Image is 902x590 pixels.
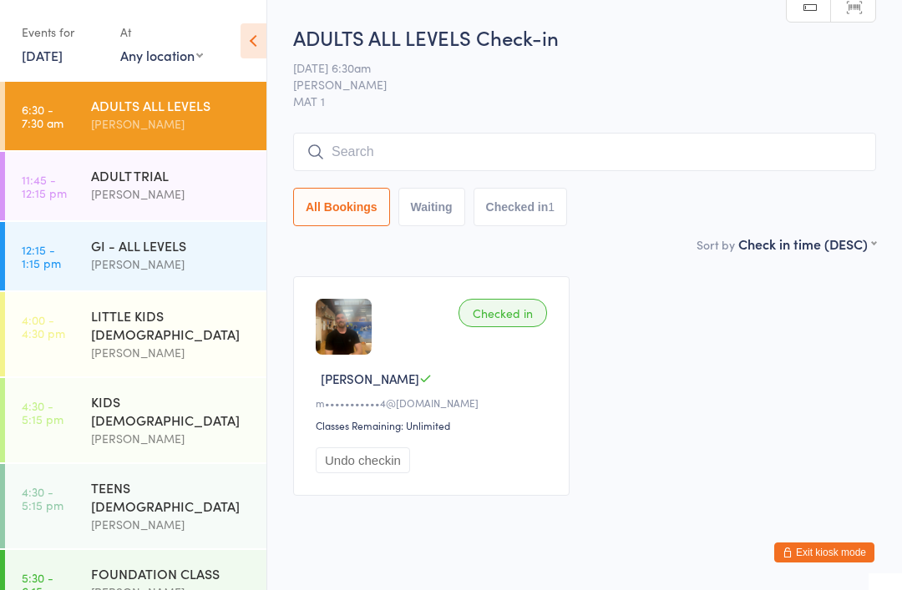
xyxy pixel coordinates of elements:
[5,464,266,548] a: 4:30 -5:15 pmTEENS [DEMOGRAPHIC_DATA][PERSON_NAME]
[91,255,252,274] div: [PERSON_NAME]
[22,173,67,199] time: 11:45 - 12:15 pm
[22,243,61,270] time: 12:15 - 1:15 pm
[22,46,63,64] a: [DATE]
[738,234,876,253] div: Check in time (DESC)
[293,188,390,226] button: All Bookings
[316,396,552,410] div: m•••••••••••4@[DOMAIN_NAME]
[22,485,63,512] time: 4:30 - 5:15 pm
[293,76,850,93] span: [PERSON_NAME]
[293,59,850,76] span: [DATE] 6:30am
[91,343,252,362] div: [PERSON_NAME]
[316,299,372,355] img: image1699952979.png
[548,200,555,214] div: 1
[22,399,63,426] time: 4:30 - 5:15 pm
[316,447,410,473] button: Undo checkin
[459,299,547,327] div: Checked in
[91,114,252,134] div: [PERSON_NAME]
[316,418,552,432] div: Classes Remaining: Unlimited
[5,152,266,220] a: 11:45 -12:15 pmADULT TRIAL[PERSON_NAME]
[5,222,266,290] a: 12:15 -1:15 pmGI - ALL LEVELS[PERSON_NAME]
[5,292,266,376] a: 4:00 -4:30 pmLITTLE KIDS [DEMOGRAPHIC_DATA][PERSON_NAME]
[91,166,252,184] div: ADULT TRIAL
[91,184,252,204] div: [PERSON_NAME]
[398,188,465,226] button: Waiting
[293,23,876,51] h2: ADULTS ALL LEVELS Check-in
[474,188,568,226] button: Checked in1
[120,18,203,46] div: At
[91,96,252,114] div: ADULTS ALL LEVELS
[293,93,876,109] span: MAT 1
[91,564,252,582] div: FOUNDATION CLASS
[91,429,252,448] div: [PERSON_NAME]
[22,103,63,129] time: 6:30 - 7:30 am
[22,313,65,340] time: 4:00 - 4:30 pm
[697,236,735,253] label: Sort by
[5,82,266,150] a: 6:30 -7:30 amADULTS ALL LEVELS[PERSON_NAME]
[5,378,266,462] a: 4:30 -5:15 pmKIDS [DEMOGRAPHIC_DATA][PERSON_NAME]
[91,306,252,343] div: LITTLE KIDS [DEMOGRAPHIC_DATA]
[321,370,419,387] span: [PERSON_NAME]
[774,542,874,562] button: Exit kiosk mode
[91,515,252,534] div: [PERSON_NAME]
[120,46,203,64] div: Any location
[293,133,876,171] input: Search
[91,392,252,429] div: KIDS [DEMOGRAPHIC_DATA]
[22,18,104,46] div: Events for
[91,478,252,515] div: TEENS [DEMOGRAPHIC_DATA]
[91,236,252,255] div: GI - ALL LEVELS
